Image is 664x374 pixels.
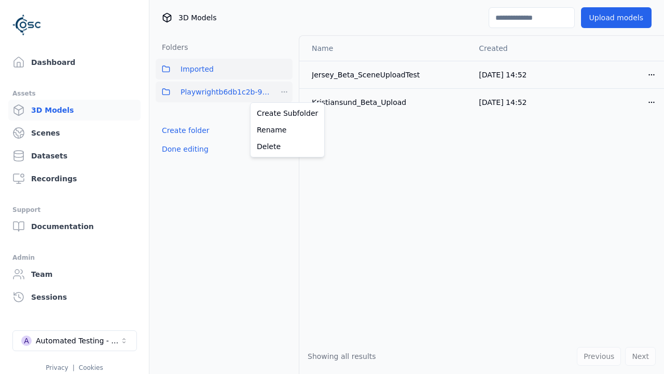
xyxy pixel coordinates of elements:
[253,138,322,155] a: Delete
[253,105,322,122] a: Create Subfolder
[253,122,322,138] a: Rename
